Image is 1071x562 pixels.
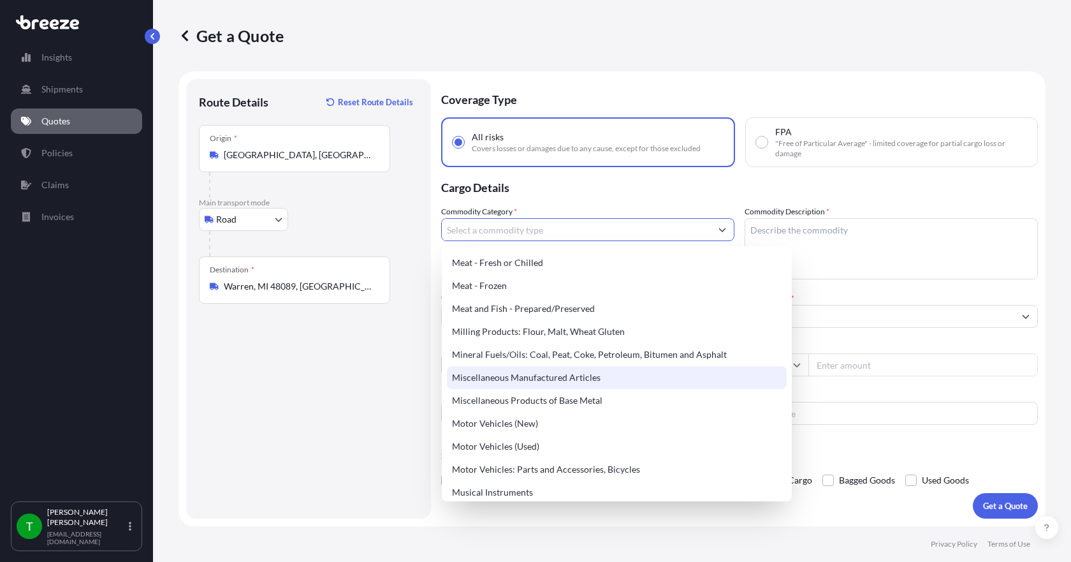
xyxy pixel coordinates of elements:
p: Main transport mode [199,198,418,208]
span: Bagged Goods [839,471,895,490]
div: Musical Instruments [447,481,787,504]
button: Show suggestions [711,218,734,241]
div: Miscellaneous Products of Base Metal [447,389,787,412]
span: Load Type [441,341,479,353]
p: Policies [41,147,73,159]
div: Motor Vehicles (New) [447,412,787,435]
input: Enter amount [808,353,1038,376]
p: Quotes [41,115,70,128]
span: "Free of Particular Average" - limited coverage for partial cargo loss or damage [775,138,1027,159]
input: Origin [224,149,374,161]
div: Mineral Fuels/Oils: Coal, Peat, Coke, Petroleum, Bitumen and Asphalt [447,343,787,366]
label: Booking Reference [441,389,505,402]
p: Invoices [41,211,74,223]
span: Road [216,213,237,226]
label: Commodity Category [441,205,517,218]
p: Insights [41,51,72,64]
span: All risks [472,131,504,144]
div: Meat and Fish - Prepared/Preserved [447,297,787,320]
p: Terms of Use [987,539,1030,549]
button: Select transport [199,208,288,231]
input: Your internal reference [441,402,734,425]
button: Show suggestions [1014,305,1037,328]
p: Privacy Policy [931,539,977,549]
input: Full name [745,305,1014,328]
p: Reset Route Details [338,96,413,108]
div: Milling Products: Flour, Malt, Wheat Gluten [447,320,787,343]
div: Miscellaneous Manufactured Articles [447,366,787,389]
div: Meat - Fresh or Chilled [447,251,787,274]
input: Select a commodity type [442,218,711,241]
div: Motor Vehicles (Used) [447,435,787,458]
p: Claims [41,179,69,191]
div: Motor Vehicles: Parts and Accessories, Bicycles [447,458,787,481]
span: FPA [775,126,792,138]
div: Meat - Frozen [447,274,787,297]
div: Origin [210,133,237,144]
p: Cargo Details [441,167,1038,205]
label: Commodity Description [745,205,829,218]
p: Coverage Type [441,79,1038,117]
p: [PERSON_NAME] [PERSON_NAME] [47,507,126,528]
span: Covers losses or damages due to any cause, except for those excluded [472,144,701,154]
span: T [26,520,33,533]
span: Commodity Value [441,292,734,302]
p: Route Details [199,94,268,110]
span: Used Goods [922,471,969,490]
p: Get a Quote [983,499,1028,512]
input: Destination [224,280,374,293]
div: Destination [210,265,254,275]
p: [EMAIL_ADDRESS][DOMAIN_NAME] [47,530,126,545]
p: Get a Quote [178,26,284,46]
span: Freight Cost [745,341,1038,351]
input: Enter name [745,402,1038,425]
p: Special Conditions [441,450,1038,461]
p: Shipments [41,83,83,96]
